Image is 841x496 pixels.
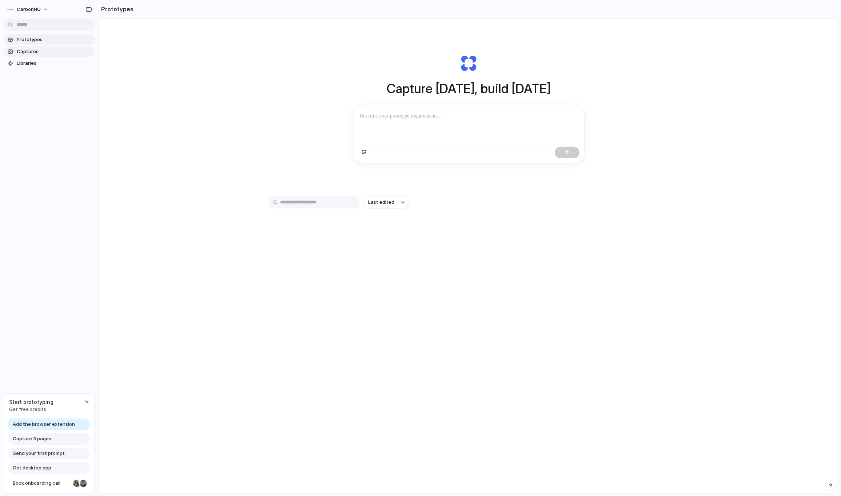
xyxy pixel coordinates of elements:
a: Captures [4,46,95,57]
span: Get desktop app [13,464,51,472]
a: Get desktop app [8,462,90,474]
button: CarbonHQ [4,4,52,15]
a: Add the browser extension [8,418,90,430]
h2: Prototypes [98,5,133,13]
div: Nicole Kubica [72,479,81,488]
div: Christian Iacullo [79,479,88,488]
button: Last edited [364,196,409,209]
span: CarbonHQ [17,6,41,13]
span: Book onboarding call [13,480,70,487]
a: Prototypes [4,34,95,45]
span: Send your first prompt [13,450,65,457]
span: Prototypes [17,36,92,43]
a: Libraries [4,58,95,69]
span: Get free credits [9,406,53,413]
span: Add the browser extension [13,421,75,428]
span: Captures [17,48,92,55]
h1: Capture [DATE], build [DATE] [387,79,551,98]
span: Last edited [368,199,394,206]
a: Book onboarding call [8,477,90,489]
span: Capture 3 pages [13,435,51,443]
span: Start prototyping [9,398,53,406]
span: Libraries [17,60,92,67]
